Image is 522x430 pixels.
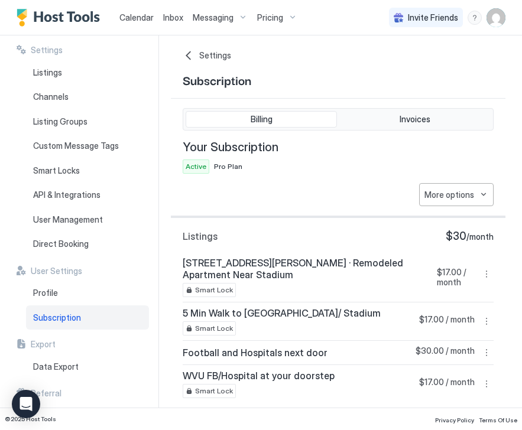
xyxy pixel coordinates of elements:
span: Subscription [183,71,251,89]
button: More options [479,377,494,391]
span: Data Export [33,361,79,372]
div: tab-group [183,108,494,131]
span: User Management [33,214,103,225]
span: Referral [31,388,61,399]
div: Open Intercom Messenger [12,390,40,418]
span: Calendar [119,12,154,22]
span: Active [186,161,206,172]
span: $17.00 / month [437,267,475,288]
div: menu [479,267,494,288]
span: Settings [199,50,231,61]
a: Data Export [26,354,149,379]
a: User Management [26,207,149,232]
span: [STREET_ADDRESS][PERSON_NAME] · Remodeled Apartment Near Stadium [183,257,437,281]
span: Messaging [193,12,234,23]
span: Smart Lock [195,323,233,334]
a: Direct Booking [26,232,149,256]
a: Subscription [26,305,149,330]
button: More options [479,267,494,281]
span: Billing [251,114,273,125]
a: Privacy Policy [435,413,474,425]
span: Settings [31,45,63,56]
div: menu [468,11,482,25]
button: More options [419,183,494,206]
span: $17.00 / month [419,377,475,391]
span: Invoices [400,114,430,125]
a: Channels [26,84,149,109]
span: 5 Min Walk to [GEOGRAPHIC_DATA]/ Stadium [183,307,381,319]
span: Your Subscription [183,140,494,155]
span: Pro Plan [214,162,242,171]
span: Smart Locks [33,165,80,176]
span: $30.00 / month [416,346,475,360]
span: Listings [33,67,62,78]
span: Invite Friends [408,12,458,23]
span: Subscription [33,312,81,323]
button: Billing [186,111,337,128]
span: Terms Of Use [479,416,517,424]
a: Settings [183,50,494,61]
span: © 2025 Host Tools [5,415,56,423]
div: User profile [487,8,505,27]
button: More options [479,314,494,328]
span: $30 [446,230,466,243]
span: Football and Hospitals next door [183,347,328,359]
a: Smart Locks [26,158,149,183]
span: Custom Message Tags [33,141,119,151]
span: Channels [33,92,69,102]
span: WVU FB/Hospital at your doorstep [183,370,335,382]
span: API & Integrations [33,190,100,200]
a: Calendar [119,11,154,24]
a: Host Tools Logo [17,9,105,27]
span: Listings [183,230,218,242]
span: Profile [33,288,58,298]
span: $17.00 / month [419,314,475,328]
a: Inbox [163,11,183,24]
span: Smart Lock [195,386,233,396]
a: Profile [26,281,149,305]
span: Export [31,339,56,350]
button: More options [479,346,494,360]
a: API & Integrations [26,183,149,207]
div: menu [479,346,494,360]
a: Listings [26,60,149,85]
div: menu [183,183,494,206]
span: / month [466,232,494,242]
a: Listing Groups [26,109,149,134]
a: Terms Of Use [479,413,517,425]
span: User Settings [31,266,82,276]
span: Inbox [163,12,183,22]
span: Pricing [257,12,283,23]
span: Smart Lock [195,285,233,295]
div: More options [424,188,474,201]
div: menu [479,377,494,391]
a: Custom Message Tags [26,133,149,158]
span: Privacy Policy [435,416,474,424]
button: Invoices [339,111,491,128]
span: Listing Groups [33,116,87,127]
div: menu [479,314,494,328]
span: Direct Booking [33,239,89,249]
